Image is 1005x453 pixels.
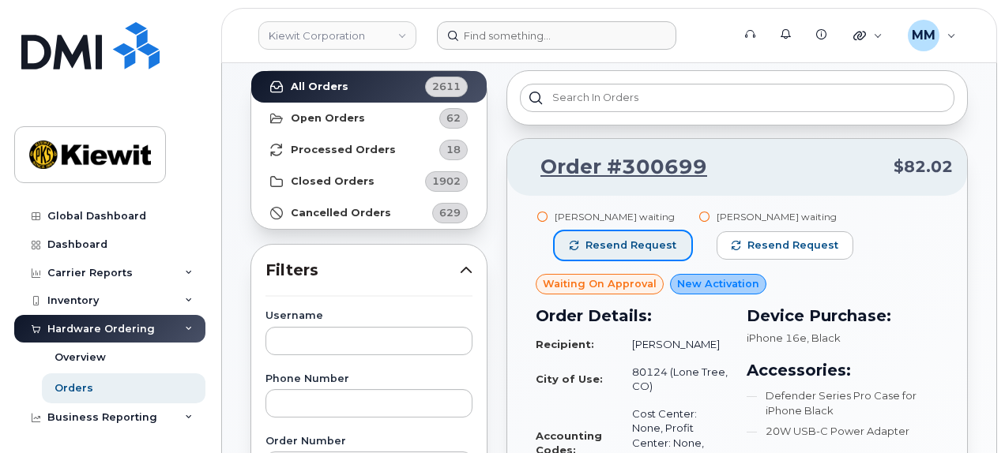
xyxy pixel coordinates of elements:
button: Resend request [555,231,691,260]
span: 18 [446,142,461,157]
label: Username [265,311,472,321]
a: Processed Orders18 [251,134,487,166]
span: 629 [439,205,461,220]
li: 20W USB-C Power Adapter [747,424,939,439]
label: Order Number [265,436,472,447]
a: Closed Orders1902 [251,166,487,197]
span: 62 [446,110,461,125]
span: , Black [807,331,841,344]
a: Open Orders62 [251,103,487,134]
span: Filters [265,259,460,282]
td: [PERSON_NAME] [618,331,728,358]
strong: Recipient: [536,338,594,350]
div: [PERSON_NAME] waiting [555,210,691,223]
span: 2611 [432,79,461,94]
h3: Accessories: [747,358,939,382]
a: Cancelled Orders629 [251,197,487,229]
div: Quicklinks [842,20,894,51]
strong: City of Use: [536,373,603,385]
strong: Processed Orders [291,144,396,156]
span: Resend request [585,238,676,253]
span: iPhone 16e [747,331,807,344]
button: Resend request [717,231,853,260]
span: MM [912,26,935,45]
input: Find something... [437,21,676,50]
h3: Order Details: [536,304,728,328]
h3: Device Purchase: [747,304,939,328]
strong: Open Orders [291,112,365,125]
a: Kiewit Corporation [258,21,416,50]
iframe: Messenger Launcher [936,384,993,441]
input: Search in orders [520,84,954,112]
span: $82.02 [894,155,953,178]
td: 80124 (Lone Tree, CO) [618,358,728,400]
span: Waiting On Approval [543,276,657,291]
strong: All Orders [291,80,348,93]
span: New Activation [677,276,759,291]
span: 1902 [432,174,461,189]
a: Order #300699 [521,153,707,182]
div: Michael Manahan [897,20,967,51]
li: Defender Series Pro Case for iPhone Black [747,388,939,417]
label: Phone Number [265,374,472,384]
a: All Orders2611 [251,71,487,103]
div: [PERSON_NAME] waiting [717,210,853,223]
span: Resend request [747,238,838,253]
strong: Cancelled Orders [291,207,391,219]
strong: Closed Orders [291,175,375,188]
